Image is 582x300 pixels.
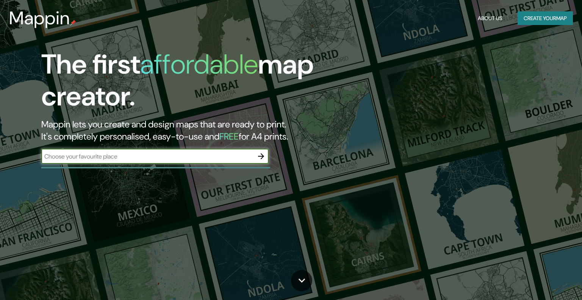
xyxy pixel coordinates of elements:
[518,11,573,25] button: Create yourmap
[140,47,258,82] h1: affordable
[41,118,332,143] h2: Mappin lets you create and design maps that are ready to print. It's completely personalised, eas...
[9,8,70,29] h3: Mappin
[70,20,76,26] img: mappin-pin
[219,130,239,142] h5: FREE
[41,49,332,118] h1: The first map creator.
[475,11,505,25] button: About Us
[41,152,253,161] input: Choose your favourite place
